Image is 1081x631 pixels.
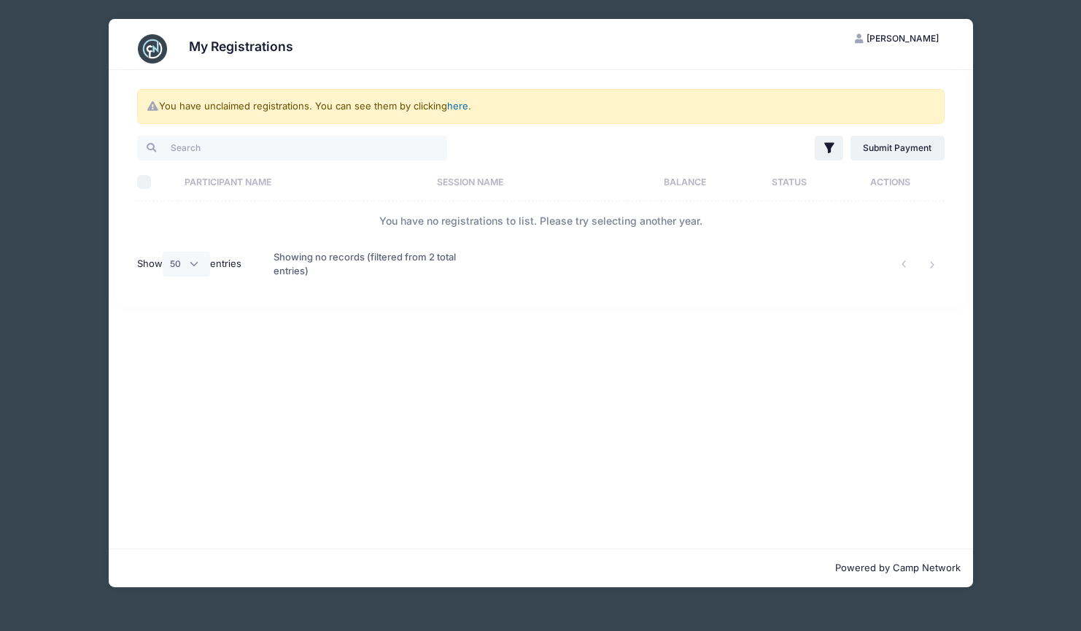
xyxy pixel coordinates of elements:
[137,89,945,124] div: You have unclaimed registrations. You can see them by clicking .
[274,241,465,288] div: Showing no records (filtered from 2 total entries)
[137,163,177,201] th: Select All
[851,136,945,160] a: Submit Payment
[137,252,242,276] label: Show entries
[867,33,939,44] span: [PERSON_NAME]
[177,163,430,201] th: Participant Name: activate to sort column ascending
[628,163,742,201] th: Balance: activate to sort column ascending
[137,201,945,240] td: You have no registrations to list. Please try selecting another year.
[430,163,628,201] th: Session Name: activate to sort column ascending
[836,163,944,201] th: Actions: activate to sort column ascending
[163,252,211,276] select: Showentries
[189,39,293,54] h3: My Registrations
[138,34,167,63] img: CampNetwork
[120,561,961,576] p: Powered by Camp Network
[742,163,836,201] th: Status: activate to sort column ascending
[447,100,468,112] a: here
[137,136,447,160] input: Search
[842,26,952,51] button: [PERSON_NAME]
